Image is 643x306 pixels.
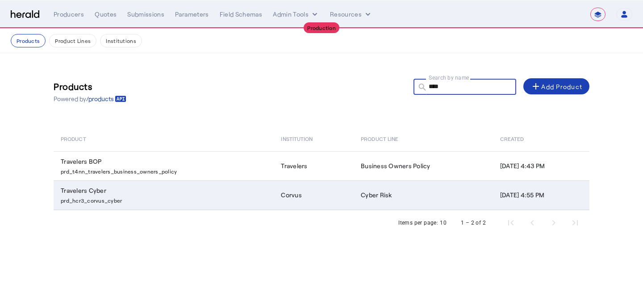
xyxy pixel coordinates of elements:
a: /products [86,94,126,103]
button: Resources dropdown menu [330,10,372,19]
th: Created [493,126,589,151]
p: prd_t4nn_travelers_business_owners_policy [61,166,270,175]
mat-label: Search by name [429,74,469,81]
div: Items per page: [398,218,438,227]
h3: Products [54,80,126,93]
p: prd_hcr3_corvus_cyber [61,195,270,204]
td: Travelers BOP [54,151,274,180]
td: [DATE] 4:43 PM [493,151,589,180]
td: Travelers Cyber [54,180,274,210]
div: Submissions [127,10,164,19]
div: Producers [54,10,84,19]
th: Product [54,126,274,151]
td: Cyber Risk [354,180,493,210]
button: Products [11,34,46,47]
mat-icon: add [530,81,541,92]
td: Travelers [274,151,354,180]
button: internal dropdown menu [273,10,319,19]
div: Production [304,22,339,33]
td: Business Owners Policy [354,151,493,180]
th: Product Line [354,126,493,151]
div: Field Schemas [220,10,263,19]
div: 1 – 2 of 2 [461,218,486,227]
button: Product Lines [49,34,96,47]
button: Institutions [100,34,142,47]
p: Powered by [54,94,126,103]
div: Add Product [530,81,582,92]
div: Quotes [95,10,117,19]
mat-icon: search [413,82,429,93]
td: Corvus [274,180,354,210]
td: [DATE] 4:55 PM [493,180,589,210]
th: Institution [274,126,354,151]
div: Parameters [175,10,209,19]
div: 10 [440,218,447,227]
button: Add Product [523,78,589,94]
img: Herald Logo [11,10,39,19]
